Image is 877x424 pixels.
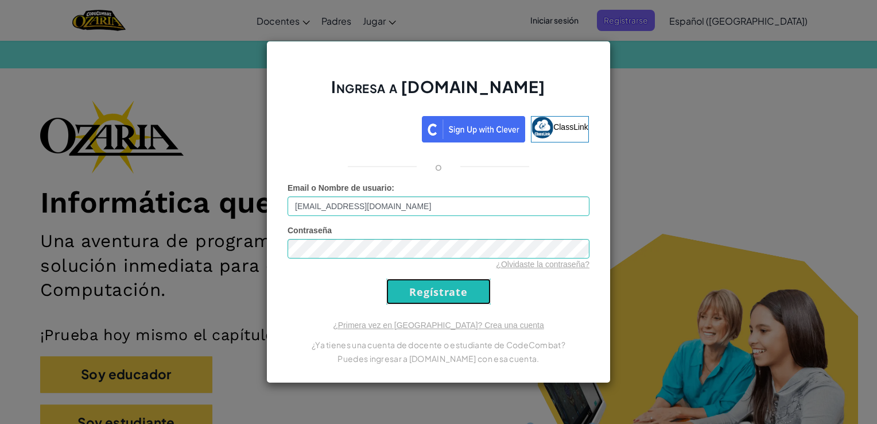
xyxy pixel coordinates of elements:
span: Email o Nombre de usuario [288,183,391,192]
iframe: Botón Iniciar sesión con Google [282,115,422,140]
span: ClassLink [553,122,588,132]
input: Regístrate [386,279,491,304]
p: Puedes ingresar a [DOMAIN_NAME] con esa cuenta. [288,352,589,365]
label: : [288,182,394,194]
p: ¿Ya tienes una cuenta de docente o estudiante de CodeCombat? [288,338,589,352]
img: classlink-logo-small.png [531,117,553,138]
img: clever_sso_button@2x.png [422,116,525,142]
h2: Ingresa a [DOMAIN_NAME] [288,76,589,109]
a: ¿Olvidaste la contraseña? [496,260,589,269]
span: Contraseña [288,226,332,235]
a: ¿Primera vez en [GEOGRAPHIC_DATA]? Crea una cuenta [333,321,544,330]
p: o [435,160,442,174]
